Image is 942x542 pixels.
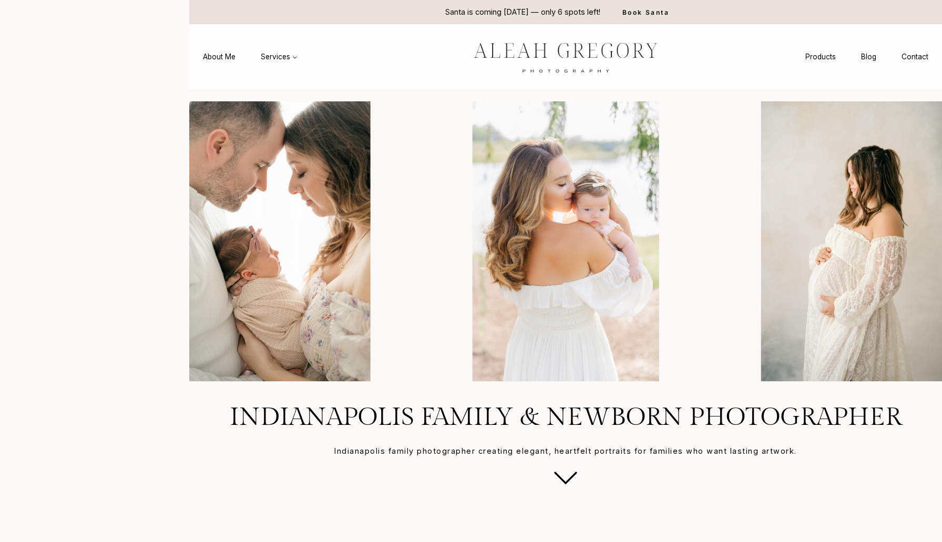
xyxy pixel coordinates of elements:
[214,445,917,457] p: Indianapolis family photographer creating elegant, heartfelt portraits for families who want last...
[190,47,248,67] a: About Me
[425,101,705,381] li: 3 of 4
[445,6,600,18] p: Santa is coming [DATE] — only 6 spots left!
[137,101,417,381] li: 2 of 4
[889,47,941,67] a: Contact
[793,47,941,67] nav: Secondary
[190,47,310,67] nav: Primary
[447,35,684,79] img: aleah gregory logo
[137,101,417,381] img: Parents holding their baby lovingly by Indianapolis newborn photographer
[248,47,310,67] button: Child menu of Services
[425,101,705,381] img: mom holding baby on shoulder looking back at the camera outdoors in Carmel, Indiana
[793,47,848,67] a: Products
[848,47,889,67] a: Blog
[214,402,917,433] h1: Indianapolis Family & Newborn Photographer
